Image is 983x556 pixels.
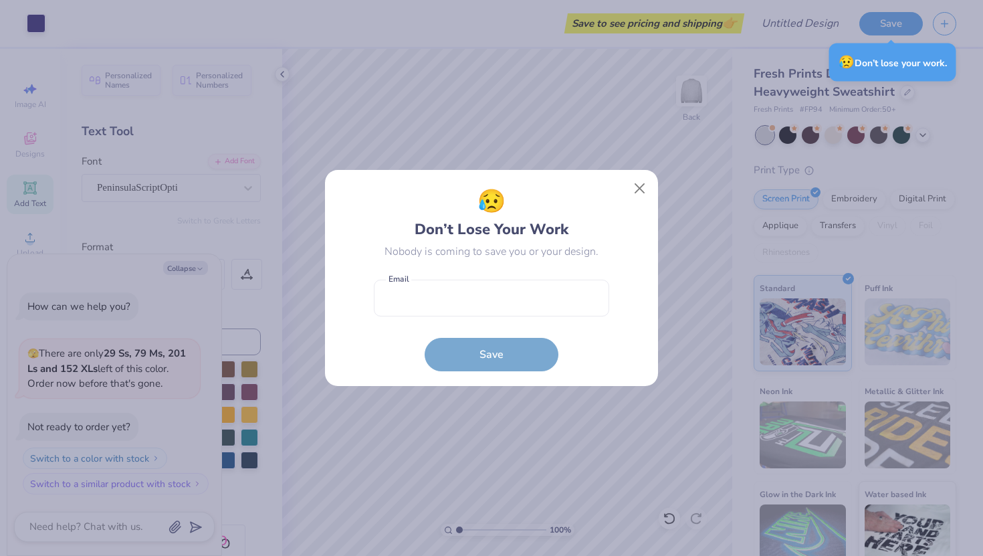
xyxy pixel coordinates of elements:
div: Don’t lose your work. [829,43,956,82]
div: Nobody is coming to save you or your design. [385,244,598,260]
button: Close [627,176,653,201]
span: 😥 [477,185,506,219]
div: Don’t Lose Your Work [415,185,568,241]
span: 😥 [839,54,855,71]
